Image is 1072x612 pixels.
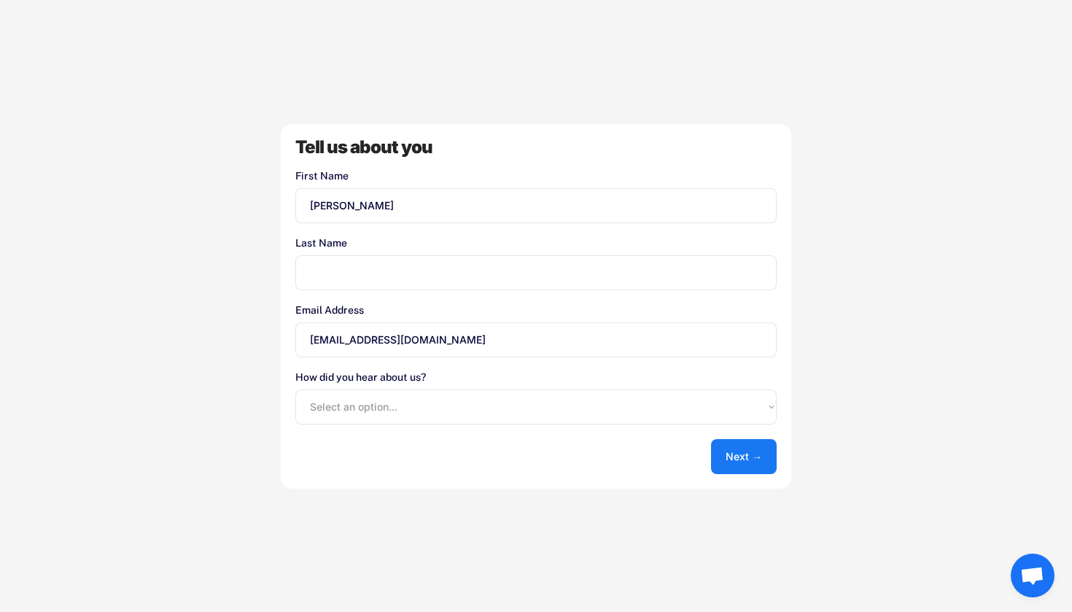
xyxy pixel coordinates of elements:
div: Email Address [295,305,777,315]
div: Last Name [295,238,777,248]
div: First Name [295,171,777,181]
input: Your email address [295,322,777,357]
div: How did you hear about us? [295,372,777,382]
a: Ouvrir le chat [1011,554,1054,597]
button: Next → [711,439,777,474]
div: Tell us about you [295,139,777,156]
